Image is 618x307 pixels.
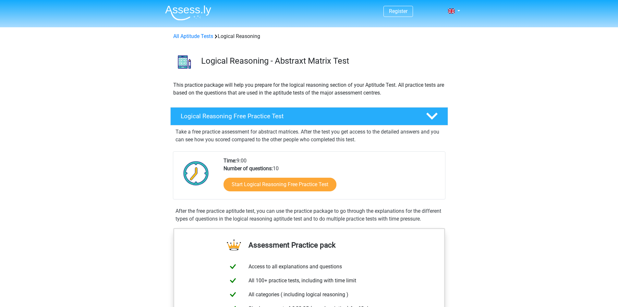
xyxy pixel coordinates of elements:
[224,158,236,164] b: Time:
[173,81,445,97] p: This practice package will help you prepare for the logical reasoning section of your Aptitude Te...
[168,107,451,125] a: Logical Reasoning Free Practice Test
[219,157,445,199] div: 9:00 10
[176,128,443,144] p: Take a free practice assessment for abstract matrices. After the test you get access to the detai...
[171,32,448,40] div: Logical Reasoning
[165,5,211,20] img: Assessly
[389,8,407,14] a: Register
[180,157,212,189] img: Clock
[201,56,443,66] h3: Logical Reasoning - Abstraxt Matrix Test
[171,48,198,76] img: logical reasoning
[224,165,273,172] b: Number of questions:
[173,33,213,39] a: All Aptitude Tests
[173,207,445,223] div: After the free practice aptitude test, you can use the practice package to go through the explana...
[224,178,336,191] a: Start Logical Reasoning Free Practice Test
[181,112,416,120] h4: Logical Reasoning Free Practice Test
